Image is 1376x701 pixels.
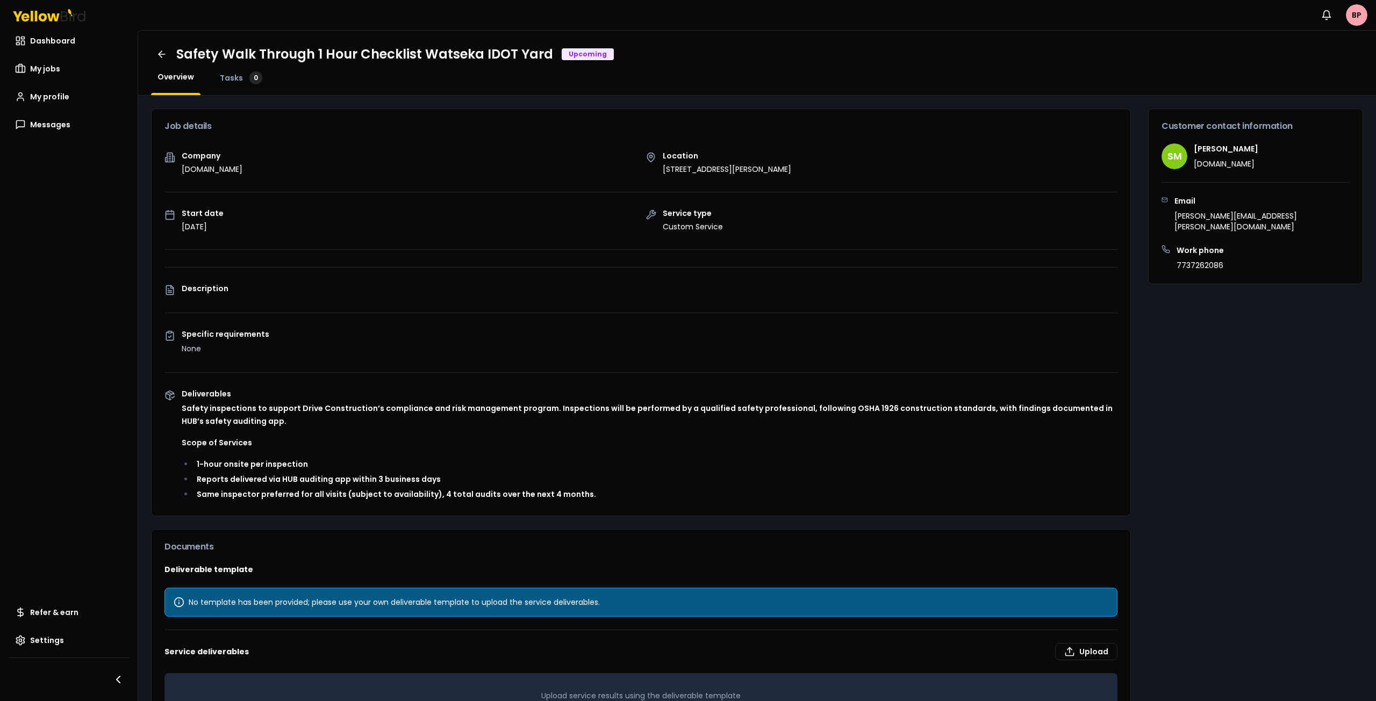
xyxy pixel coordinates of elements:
[157,71,194,82] span: Overview
[213,71,269,84] a: Tasks0
[9,86,129,107] a: My profile
[164,122,1117,131] h3: Job details
[9,602,129,623] a: Refer & earn
[1174,196,1350,206] h3: Email
[197,489,596,500] strong: Same inspector preferred for all visits (subject to availability), 4 total audits over the next 4...
[1174,211,1350,232] p: [PERSON_NAME][EMAIL_ADDRESS][PERSON_NAME][DOMAIN_NAME]
[663,164,791,175] p: [STREET_ADDRESS][PERSON_NAME]
[1194,158,1258,169] p: [DOMAIN_NAME]
[220,73,243,83] span: Tasks
[164,643,1117,660] h3: Service deliverables
[1177,245,1224,256] h3: Work phone
[30,635,64,646] span: Settings
[9,630,129,651] a: Settings
[1346,4,1367,26] span: BP
[30,35,75,46] span: Dashboard
[1162,122,1350,131] h3: Customer contact information
[663,152,791,160] p: Location
[1177,260,1224,271] p: 7737262086
[176,46,553,63] h1: Safety Walk Through 1 Hour Checklist Watseka IDOT Yard
[30,63,60,74] span: My jobs
[182,209,224,217] p: Start date
[197,474,441,485] strong: Reports delivered via HUB auditing app within 3 business days
[197,459,308,469] strong: 1-hour onsite per inspection
[30,91,69,102] span: My profile
[30,607,78,618] span: Refer & earn
[174,597,1108,608] div: No template has been provided; please use your own deliverable template to upload the service del...
[663,221,723,232] p: Custom Service
[182,164,242,175] p: [DOMAIN_NAME]
[151,71,200,82] a: Overview
[663,209,723,217] p: Service type
[182,342,1117,355] p: None
[164,564,1117,575] h3: Deliverable template
[182,390,1117,398] p: Deliverables
[164,543,1117,551] h3: Documents
[182,285,1117,292] p: Description
[30,119,70,130] span: Messages
[182,221,224,232] p: [DATE]
[249,71,262,84] div: 0
[9,30,129,52] a: Dashboard
[1162,143,1187,169] span: SM
[1194,143,1258,154] h4: [PERSON_NAME]
[562,48,614,60] div: Upcoming
[182,330,1117,338] p: Specific requirements
[9,58,129,80] a: My jobs
[182,403,1113,427] strong: Safety inspections to support Drive Construction’s compliance and risk management program. Inspec...
[9,114,129,135] a: Messages
[182,152,242,160] p: Company
[182,437,252,448] strong: Scope of Services
[1055,643,1117,660] label: Upload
